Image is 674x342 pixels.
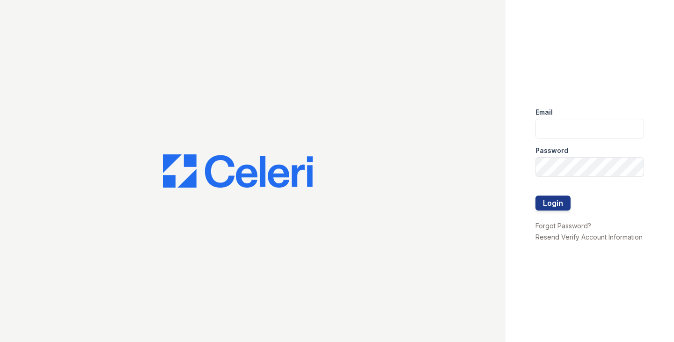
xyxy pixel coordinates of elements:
label: Email [535,108,553,117]
a: Forgot Password? [535,222,591,230]
a: Resend Verify Account Information [535,233,643,241]
button: Login [535,196,571,211]
label: Password [535,146,568,155]
img: CE_Logo_Blue-a8612792a0a2168367f1c8372b55b34899dd931a85d93a1a3d3e32e68fde9ad4.png [163,154,313,188]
